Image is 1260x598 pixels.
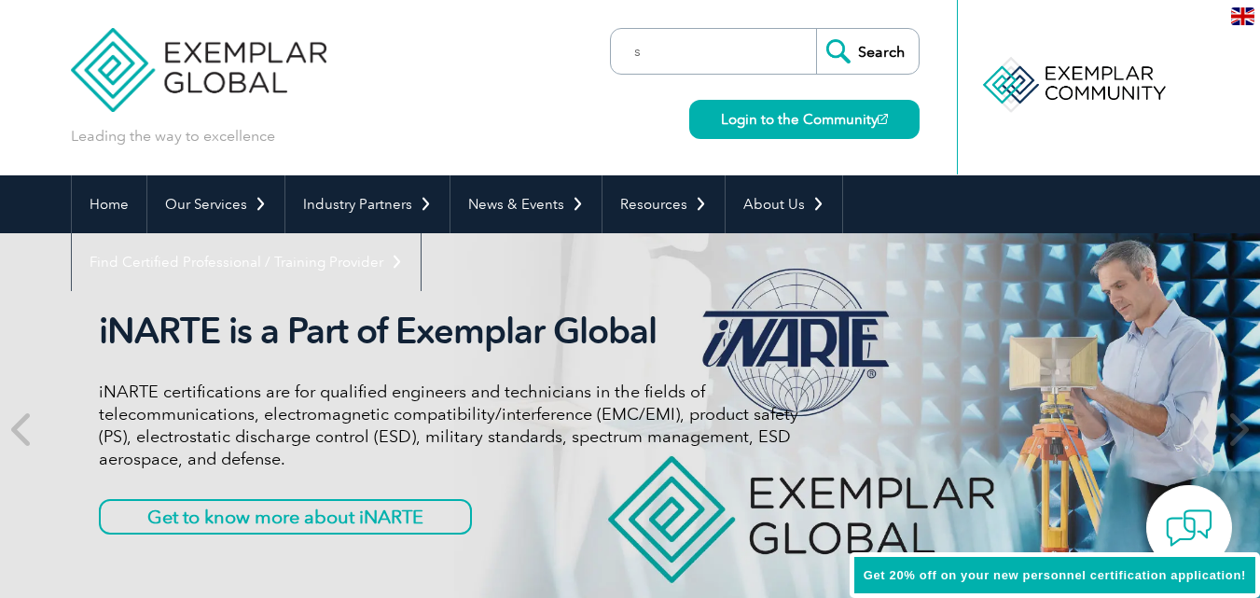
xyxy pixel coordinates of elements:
[864,568,1246,582] span: Get 20% off on your new personnel certification application!
[878,114,888,124] img: open_square.png
[285,175,450,233] a: Industry Partners
[1231,7,1254,25] img: en
[72,233,421,291] a: Find Certified Professional / Training Provider
[99,310,798,353] h2: iNARTE is a Part of Exemplar Global
[71,126,275,146] p: Leading the way to excellence
[99,381,798,470] p: iNARTE certifications are for qualified engineers and technicians in the fields of telecommunicat...
[816,29,919,74] input: Search
[450,175,602,233] a: News & Events
[726,175,842,233] a: About Us
[1166,505,1212,551] img: contact-chat.png
[689,100,920,139] a: Login to the Community
[99,499,472,535] a: Get to know more about iNARTE
[602,175,725,233] a: Resources
[147,175,284,233] a: Our Services
[72,175,146,233] a: Home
